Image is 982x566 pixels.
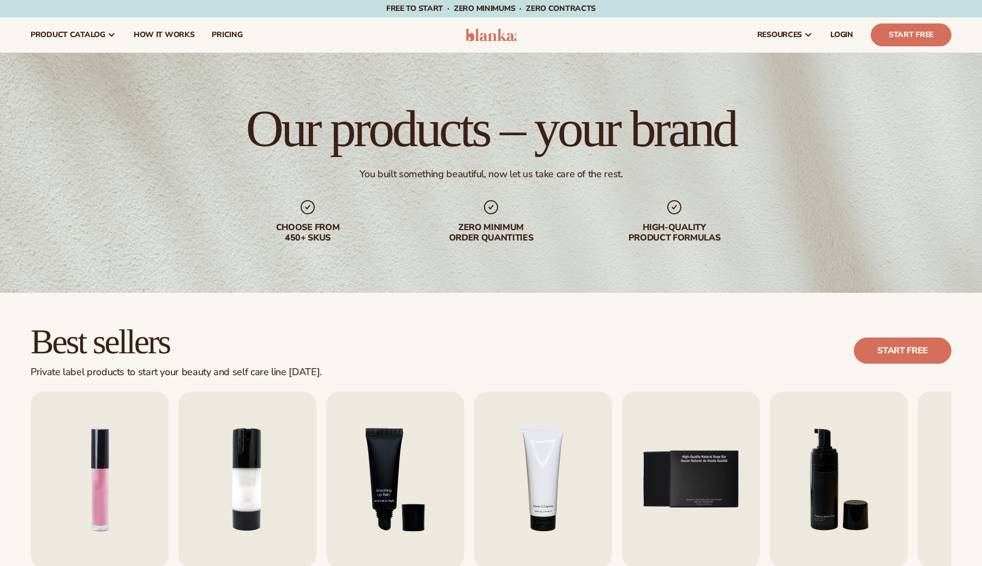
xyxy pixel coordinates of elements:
[238,222,378,243] div: Choose from 450+ Skus
[749,17,822,52] a: resources
[134,31,195,39] span: How It Works
[871,23,951,46] a: Start Free
[31,31,105,39] span: product catalog
[386,3,596,14] span: Free to start · ZERO minimums · ZERO contracts
[246,103,736,155] h1: Our products – your brand
[22,17,125,52] a: product catalog
[830,31,853,39] span: LOGIN
[125,17,203,52] a: How It Works
[31,366,322,378] div: Private label products to start your beauty and self care line [DATE].
[421,222,561,243] div: Zero minimum order quantities
[360,168,623,180] div: You built something beautiful, now let us take care of the rest.
[31,323,322,360] h2: Best sellers
[203,17,251,52] a: pricing
[212,31,242,39] span: pricing
[604,222,744,243] div: High-quality product formulas
[854,338,951,364] a: Start free
[822,17,862,52] a: LOGIN
[465,28,517,41] img: logo
[757,31,802,39] span: resources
